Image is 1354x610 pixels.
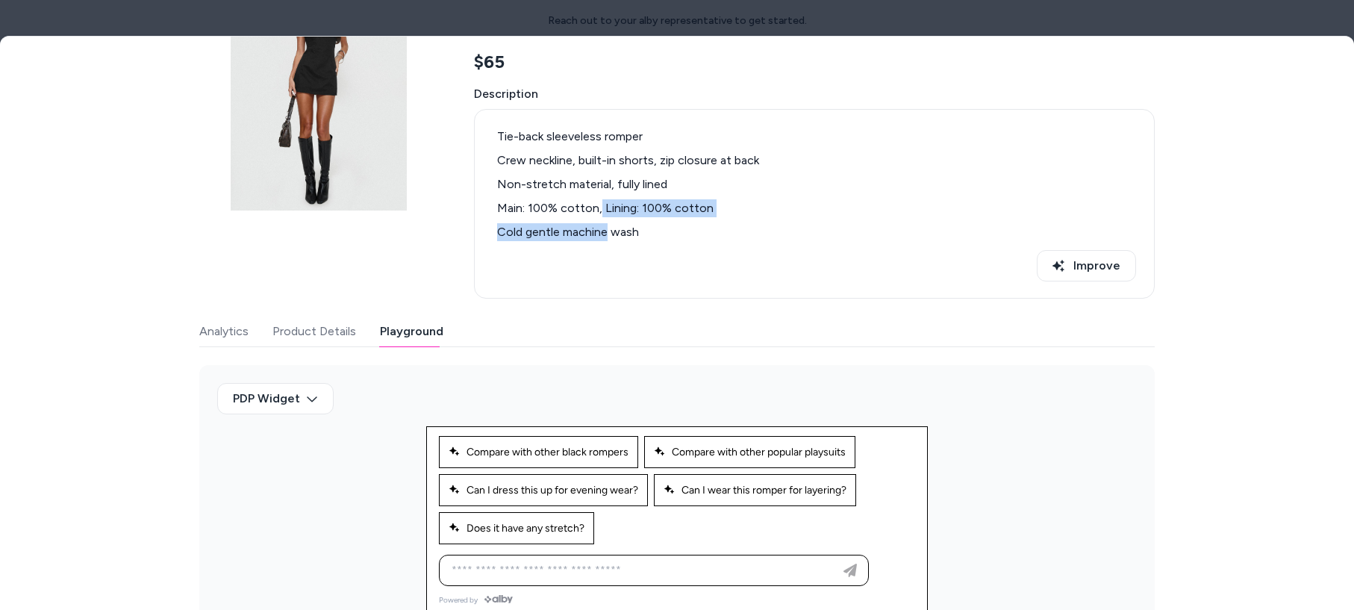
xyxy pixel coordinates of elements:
button: Analytics [199,317,249,346]
span: Description [474,85,1155,103]
li: Tie-back sleeveless romper [493,128,1136,146]
li: Crew neckline, built-in shorts, zip closure at back [493,152,1136,169]
button: Product Details [272,317,356,346]
button: PDP Widget [217,383,334,414]
li: Cold gentle machine wash [493,223,1136,241]
span: $65 [474,51,505,73]
li: Non-stretch material, fully lined [493,175,1136,193]
button: Playground [380,317,443,346]
span: PDP Widget [233,390,300,408]
li: Main: 100% cotton, Lining: 100% cotton [493,199,1136,217]
button: Improve [1037,250,1136,281]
